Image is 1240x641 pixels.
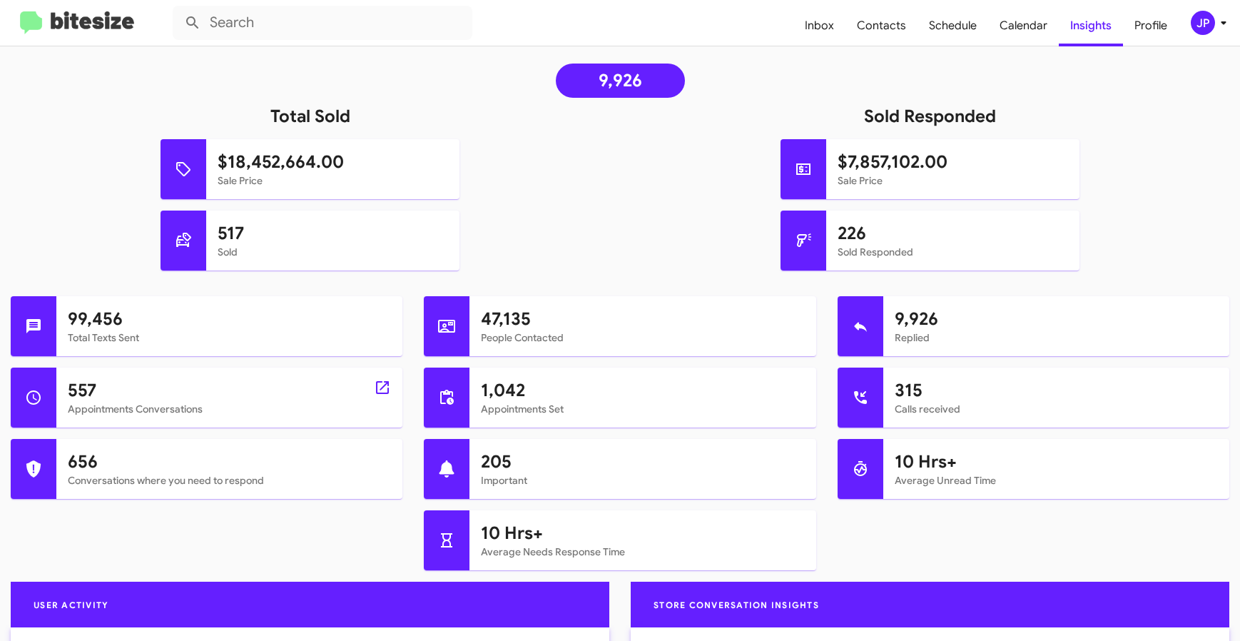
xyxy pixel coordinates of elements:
[642,600,830,610] span: Store Conversation Insights
[895,379,1218,402] h1: 315
[481,522,804,545] h1: 10 Hrs+
[481,545,804,559] mat-card-subtitle: Average Needs Response Time
[895,308,1218,330] h1: 9,926
[1123,5,1179,46] a: Profile
[838,151,1069,173] h1: $7,857,102.00
[481,379,804,402] h1: 1,042
[481,450,804,473] h1: 205
[68,450,391,473] h1: 656
[218,173,449,188] mat-card-subtitle: Sale Price
[1179,11,1224,35] button: JP
[895,402,1218,416] mat-card-subtitle: Calls received
[68,473,391,488] mat-card-subtitle: Conversations where you need to respond
[918,5,988,46] a: Schedule
[988,5,1059,46] a: Calendar
[838,222,1069,245] h1: 226
[481,308,804,330] h1: 47,135
[895,450,1218,473] h1: 10 Hrs+
[68,402,391,416] mat-card-subtitle: Appointments Conversations
[599,74,642,88] span: 9,926
[481,473,804,488] mat-card-subtitle: Important
[793,5,845,46] a: Inbox
[481,330,804,345] mat-card-subtitle: People Contacted
[218,245,449,259] mat-card-subtitle: Sold
[838,173,1069,188] mat-card-subtitle: Sale Price
[218,222,449,245] h1: 517
[68,308,391,330] h1: 99,456
[218,151,449,173] h1: $18,452,664.00
[1059,5,1123,46] a: Insights
[838,245,1069,259] mat-card-subtitle: Sold Responded
[68,330,391,345] mat-card-subtitle: Total Texts Sent
[1191,11,1215,35] div: JP
[481,402,804,416] mat-card-subtitle: Appointments Set
[68,379,391,402] h1: 557
[173,6,472,40] input: Search
[895,473,1218,488] mat-card-subtitle: Average Unread Time
[895,330,1218,345] mat-card-subtitle: Replied
[620,105,1240,128] h1: Sold Responded
[845,5,918,46] a: Contacts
